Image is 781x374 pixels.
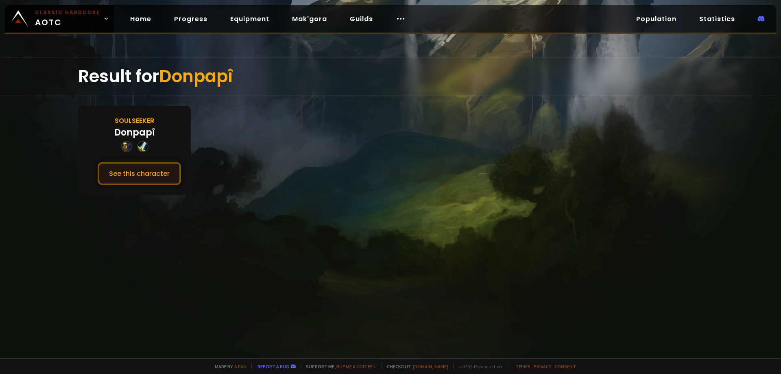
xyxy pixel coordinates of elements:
a: Report a bug [257,363,289,370]
span: v. d752d5 - production [453,363,502,370]
span: Made by [210,363,247,370]
a: Population [630,11,683,27]
a: Classic HardcoreAOTC [5,5,114,33]
span: Checkout [382,363,448,370]
small: Classic Hardcore [35,9,100,16]
a: Buy me a coffee [336,363,377,370]
a: a fan [234,363,247,370]
div: Result for [78,57,703,96]
a: Privacy [534,363,551,370]
span: Support me, [301,363,377,370]
a: Guilds [343,11,380,27]
button: See this character [98,162,181,185]
a: Equipment [224,11,276,27]
a: Consent [554,363,576,370]
a: Mak'gora [286,11,334,27]
span: Donpapî [159,64,233,88]
a: Home [124,11,158,27]
a: [DOMAIN_NAME] [413,363,448,370]
a: Terms [515,363,530,370]
div: Soulseeker [115,116,154,126]
div: Donpapî [114,126,155,139]
a: Progress [168,11,214,27]
a: Statistics [693,11,742,27]
span: AOTC [35,9,100,28]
